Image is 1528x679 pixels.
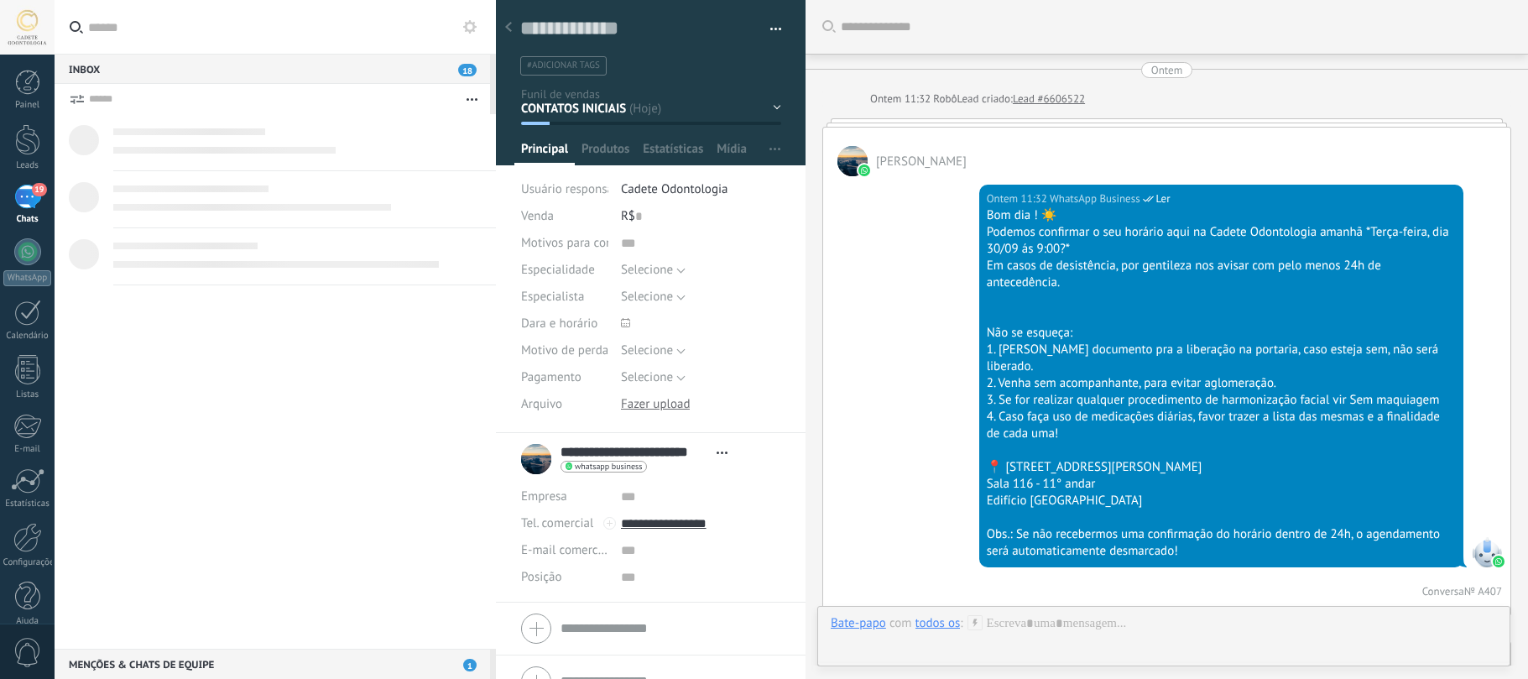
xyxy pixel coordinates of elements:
button: Tel. comercial [521,510,593,537]
span: Selecione [621,369,673,385]
a: Lead #6606522 [1013,91,1085,107]
div: Painel [3,100,52,111]
span: WhatsApp Business [1050,191,1140,207]
span: Selecione [621,342,673,358]
span: Principal [521,141,568,165]
div: Inbox [55,54,490,84]
div: Venda [521,203,608,230]
div: Especialista [521,284,608,311]
button: Selecione [621,364,686,391]
div: 3.⁠ ⁠Se for realizar qualquer procedimento de harmonização facial vir Sem maquiagem [987,392,1456,409]
span: Posição [521,571,561,583]
span: 18 [458,64,477,76]
span: Motivo de perda [521,344,608,357]
span: Dara e horário [521,317,597,330]
span: Ler [1156,191,1171,207]
button: E-mail comercial [521,537,608,564]
div: Ontem 11:32 [870,91,933,107]
span: Arquivo [521,398,562,410]
div: Empresa [521,483,608,510]
span: Tel. comercial [521,515,593,531]
div: Sala 116 - 11° andar [987,476,1456,493]
span: #adicionar tags [527,60,600,71]
span: Robô [933,91,957,106]
span: Motivos para contato [521,237,634,249]
div: Chats [3,214,52,225]
div: Especialidade [521,257,608,284]
div: todos os [915,615,961,630]
button: Selecione [621,337,686,364]
span: Produtos [581,141,629,165]
span: Cadete Odontologia [621,181,727,197]
div: Lead criado: [957,91,1013,107]
div: 4.⁠ ⁠Caso faça uso de medicações diárias, favor trazer a lista das mesmas e a finalidade de cada ... [987,409,1456,442]
span: Selecione [621,262,673,278]
span: Usuário responsável [521,181,629,197]
div: Conversa [1422,584,1464,598]
div: Calendário [3,331,52,342]
div: Usuário responsável [521,176,608,203]
span: E-mail comercial [521,542,611,558]
span: Camila da Silva Rodrigues [876,154,967,170]
span: com [889,615,912,632]
div: Menções & Chats de equipe [55,649,490,679]
div: 1.⁠ ⁠[PERSON_NAME] documento pra a liberação na portaria, caso esteja sem, não será liberado. [987,342,1456,375]
span: Especialidade [521,264,595,276]
div: Estatísticas [3,499,52,509]
span: WhatsApp Business [1472,537,1502,567]
div: Pagamento [521,364,608,391]
div: WhatsApp [3,270,51,286]
div: Motivo de perda [521,337,608,364]
div: Não se esqueça: [987,325,1456,342]
div: Ontem [1151,62,1182,78]
span: Selecione [621,289,673,305]
img: waba.svg [858,165,870,176]
div: Listas [3,389,52,400]
div: Podemos confirmar o seu horário aqui na Cadete Odontologia amanhã *Terça-feira, dia 30/09 ás 9:00?* [987,224,1456,258]
div: Leads [3,160,52,171]
span: 19 [32,183,46,196]
span: whatsapp business [575,462,642,471]
div: Arquivo [521,391,608,418]
div: Em casos de desistência, por gentileza nos avisar com pelo menos 24h de antecedência. [987,258,1456,291]
img: waba.svg [1493,556,1505,567]
div: R$ [621,203,781,230]
div: 📍 [STREET_ADDRESS][PERSON_NAME] [987,459,1456,476]
span: 1 [463,659,477,671]
div: Bom dia ! ☀️ [987,207,1456,224]
div: E-mail [3,444,52,455]
span: Especialista [521,290,584,303]
div: Motivos para contato [521,230,608,257]
div: Dara e horário [521,311,608,337]
div: Edifício [GEOGRAPHIC_DATA] [987,493,1456,509]
span: Mídia [717,141,747,165]
span: Pagamento [521,371,581,384]
div: № A407 [1464,584,1502,598]
div: Configurações [3,557,52,568]
div: Ontem 11:32 [987,191,1050,207]
span: Camila da Silva Rodrigues [837,146,868,176]
button: Selecione [621,257,686,284]
span: Venda [521,208,554,224]
span: Estatísticas [643,141,703,165]
div: Posição [521,564,608,591]
div: Ajuda [3,616,52,627]
button: Selecione [621,284,686,311]
div: 2.⁠ ⁠Venha sem acompanhante, para evitar aglomeração. [987,375,1456,392]
span: : [960,615,962,632]
div: Obs.: Se não recebermos uma confirmação do horário dentro de 24h, o agendamento será automaticame... [987,526,1456,560]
